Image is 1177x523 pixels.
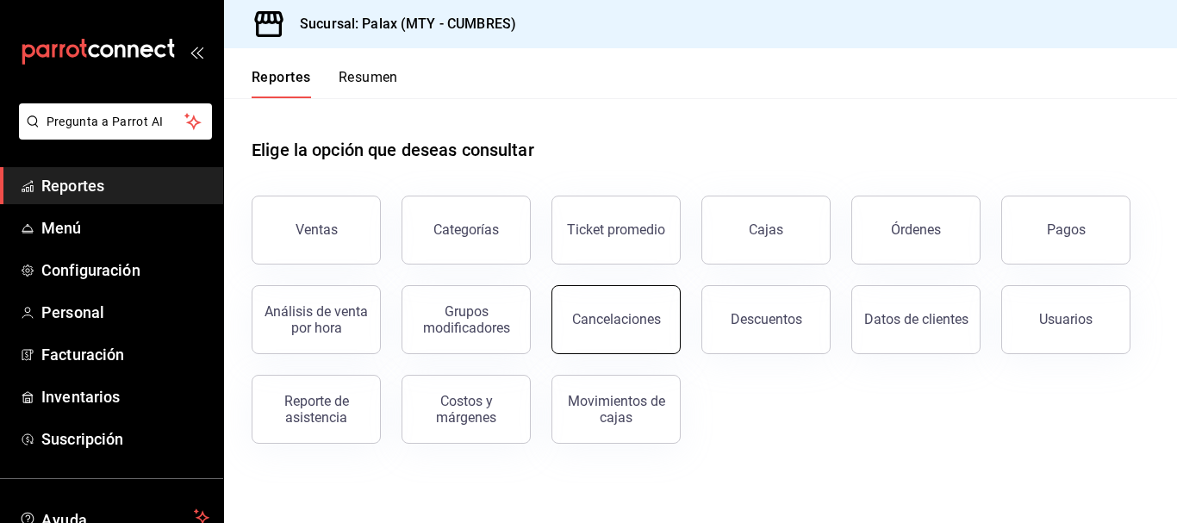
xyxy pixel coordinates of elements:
div: Ventas [296,221,338,238]
div: Ticket promedio [567,221,665,238]
div: Movimientos de cajas [563,393,669,426]
button: Reporte de asistencia [252,375,381,444]
button: Resumen [339,69,398,98]
button: Grupos modificadores [402,285,531,354]
h1: Elige la opción que deseas consultar [252,137,534,163]
h3: Sucursal: Palax (MTY - CUMBRES) [286,14,516,34]
span: Menú [41,216,209,240]
div: Usuarios [1039,311,1093,327]
div: navigation tabs [252,69,398,98]
div: Datos de clientes [864,311,968,327]
div: Órdenes [891,221,941,238]
span: Facturación [41,343,209,366]
div: Reporte de asistencia [263,393,370,426]
div: Costos y márgenes [413,393,520,426]
button: Ventas [252,196,381,265]
div: Análisis de venta por hora [263,303,370,336]
a: Cajas [701,196,831,265]
span: Reportes [41,174,209,197]
button: Usuarios [1001,285,1130,354]
span: Configuración [41,258,209,282]
button: Pagos [1001,196,1130,265]
span: Suscripción [41,427,209,451]
div: Grupos modificadores [413,303,520,336]
button: Ticket promedio [551,196,681,265]
button: Movimientos de cajas [551,375,681,444]
button: Costos y márgenes [402,375,531,444]
button: Pregunta a Parrot AI [19,103,212,140]
span: Pregunta a Parrot AI [47,113,185,131]
button: Descuentos [701,285,831,354]
button: Reportes [252,69,311,98]
div: Pagos [1047,221,1086,238]
div: Descuentos [731,311,802,327]
button: Órdenes [851,196,981,265]
button: Cancelaciones [551,285,681,354]
button: Datos de clientes [851,285,981,354]
button: Análisis de venta por hora [252,285,381,354]
div: Cancelaciones [572,311,661,327]
span: Personal [41,301,209,324]
a: Pregunta a Parrot AI [12,125,212,143]
div: Cajas [749,220,784,240]
button: open_drawer_menu [190,45,203,59]
span: Inventarios [41,385,209,408]
div: Categorías [433,221,499,238]
button: Categorías [402,196,531,265]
